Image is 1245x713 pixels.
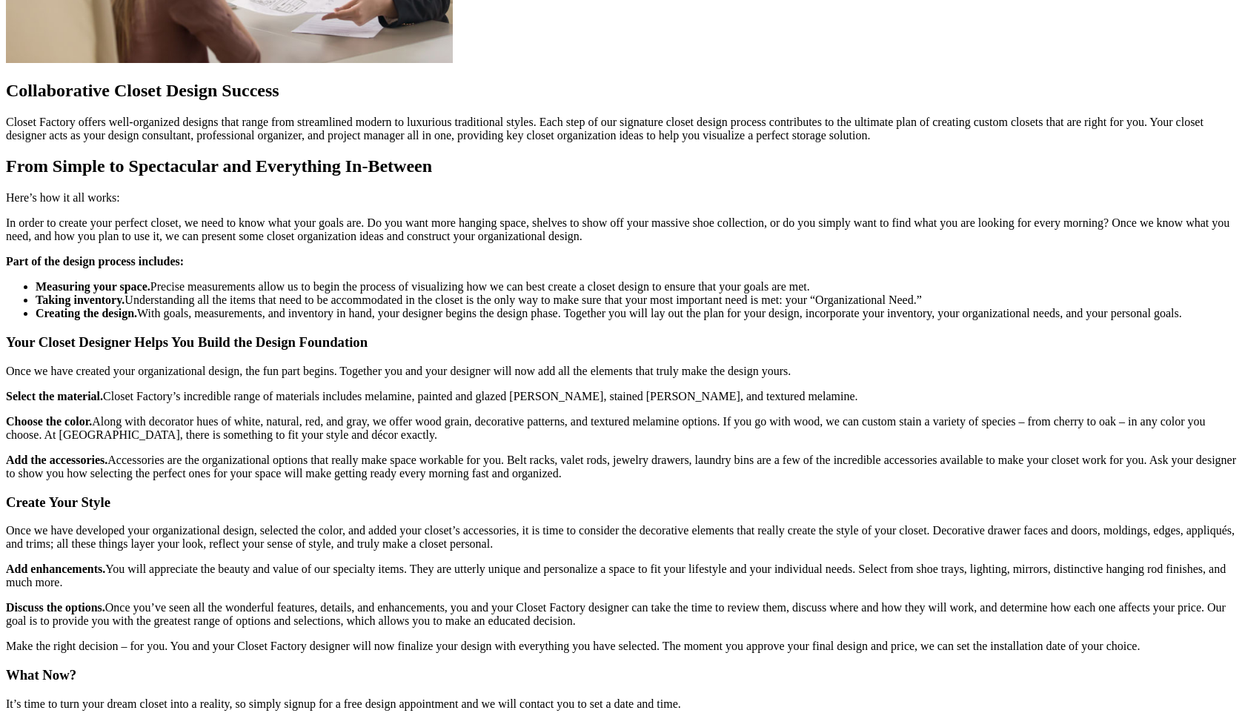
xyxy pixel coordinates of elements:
[6,667,1239,683] h3: What Now?
[6,601,105,614] strong: Discuss the options.
[36,307,137,319] strong: Creating the design.
[6,216,1239,243] p: In order to create your perfect closet, we need to know what your goals are. Do you want more han...
[6,156,1239,176] h2: From Simple to Spectacular and Everything In-Between
[6,191,1239,205] p: Here’s how it all works:
[6,390,1239,403] p: Closet Factory’s incredible range of materials includes melamine, painted and glazed [PERSON_NAME...
[6,334,1239,351] h3: Your Closet Designer Helps You Build the Design Foundation
[6,601,1239,628] p: Once you’ve seen all the wonderful features, details, and enhancements, you and your Closet Facto...
[6,390,103,402] strong: Select the material.
[6,415,92,428] strong: Choose the color.
[6,494,1239,511] h3: Create Your Style
[6,524,1239,551] p: Once we have developed your organizational design, selected the color, and added your closet’s ac...
[6,454,1239,480] p: Accessories are the organizational options that really make space workable for you. Belt racks, v...
[6,454,107,466] strong: Add the accessories.
[6,116,1239,142] p: Closet Factory offers well-organized designs that range from streamlined modern to luxurious trad...
[6,563,105,575] strong: Add enhancements.
[6,81,1239,101] h2: Collaborative Closet Design Success
[6,640,1239,653] p: Make the right decision – for you. You and your Closet Factory designer will now finalize your de...
[6,365,1239,378] p: Once we have created your organizational design, the fun part begins. Together you and your desig...
[36,294,124,306] strong: Taking inventory.
[6,415,1239,442] p: Along with decorator hues of white, natural, red, and gray, we offer wood grain, decorative patte...
[36,294,1239,307] li: Understanding all the items that need to be accommodated in the closet is the only way to make su...
[6,255,184,268] strong: Part of the design process includes:
[6,697,1239,711] p: It’s time to turn your dream closet into a reality, so simply signup for a free design appointmen...
[36,280,150,293] strong: Measuring your space.
[36,280,1239,294] li: Precise measurements allow us to begin the process of visualizing how we can best create a closet...
[36,307,1239,320] li: With goals, measurements, and inventory in hand, your designer begins the design phase. Together ...
[6,563,1239,589] p: You will appreciate the beauty and value of our specialty items. They are utterly unique and pers...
